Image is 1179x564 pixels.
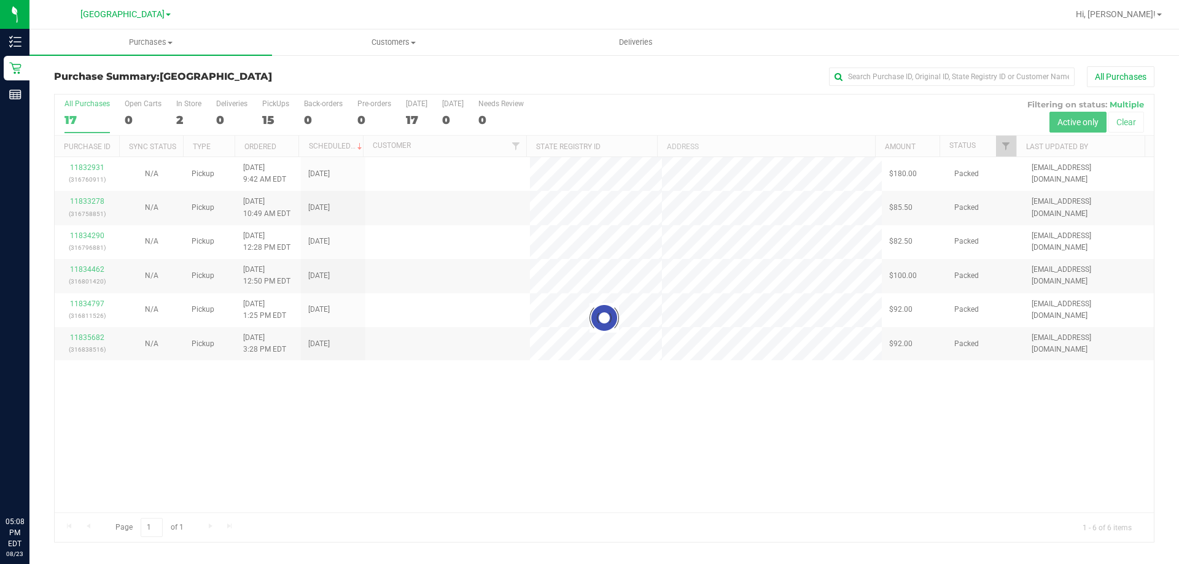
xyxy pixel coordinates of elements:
a: Deliveries [515,29,757,55]
a: Customers [272,29,515,55]
span: Deliveries [602,37,669,48]
p: 08/23 [6,549,24,558]
span: Customers [273,37,514,48]
input: Search Purchase ID, Original ID, State Registry ID or Customer Name... [829,68,1075,86]
inline-svg: Reports [9,88,21,101]
iframe: Resource center [12,466,49,503]
span: Purchases [29,37,272,48]
h3: Purchase Summary: [54,71,421,82]
span: [GEOGRAPHIC_DATA] [80,9,165,20]
span: Hi, [PERSON_NAME]! [1076,9,1156,19]
a: Purchases [29,29,272,55]
button: All Purchases [1087,66,1154,87]
span: [GEOGRAPHIC_DATA] [160,71,272,82]
inline-svg: Inventory [9,36,21,48]
inline-svg: Retail [9,62,21,74]
p: 05:08 PM EDT [6,516,24,549]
